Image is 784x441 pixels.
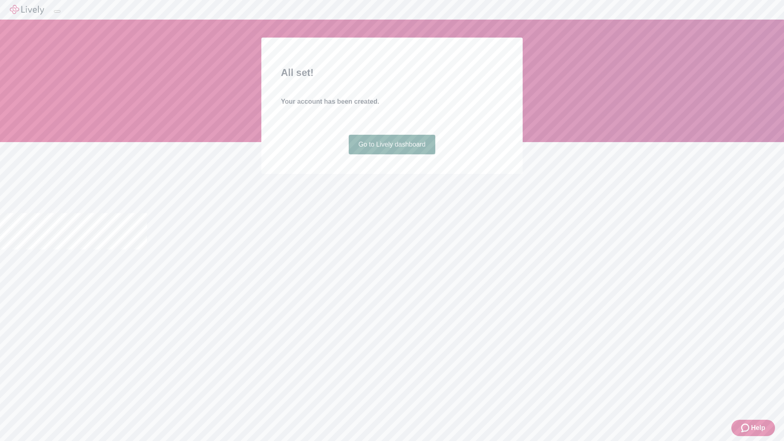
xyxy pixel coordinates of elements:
[281,65,503,80] h2: All set!
[54,10,60,13] button: Log out
[751,423,765,433] span: Help
[741,423,751,433] svg: Zendesk support icon
[10,5,44,15] img: Lively
[281,97,503,107] h4: Your account has been created.
[731,420,775,436] button: Zendesk support iconHelp
[349,135,436,154] a: Go to Lively dashboard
